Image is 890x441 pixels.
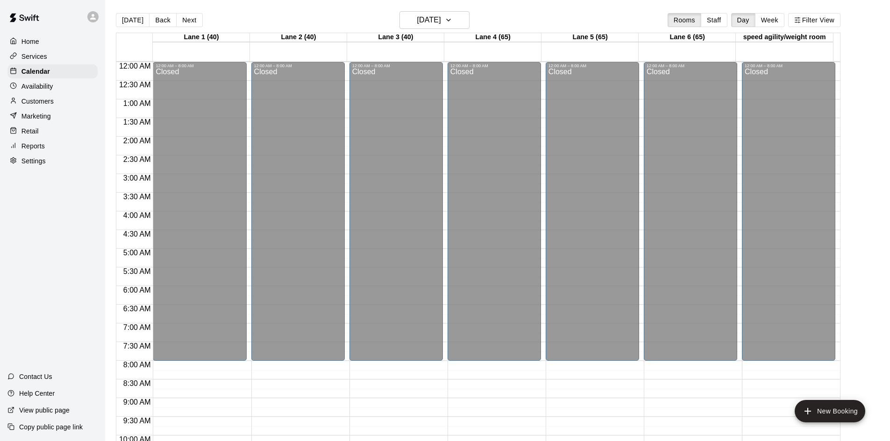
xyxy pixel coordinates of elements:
[121,193,153,201] span: 3:30 AM
[448,62,541,361] div: 12:00 AM – 8:00 AM: Closed
[121,174,153,182] span: 3:00 AM
[176,13,202,27] button: Next
[7,79,98,93] a: Availability
[736,33,833,42] div: speed agility/weight room
[731,13,755,27] button: Day
[117,62,153,70] span: 12:00 AM
[450,63,538,68] div: 12:00 AM – 8:00 AM
[121,305,153,313] span: 6:30 AM
[117,81,153,89] span: 12:30 AM
[121,379,153,387] span: 8:30 AM
[7,49,98,63] a: Services
[121,286,153,294] span: 6:00 AM
[254,68,342,364] div: Closed
[21,156,46,166] p: Settings
[7,64,98,78] a: Calendar
[153,62,246,361] div: 12:00 AM – 8:00 AM: Closed
[21,97,54,106] p: Customers
[251,62,345,361] div: 12:00 AM – 8:00 AM: Closed
[250,33,347,42] div: Lane 2 (40)
[121,398,153,406] span: 9:00 AM
[121,99,153,107] span: 1:00 AM
[19,422,83,432] p: Copy public page link
[21,141,45,151] p: Reports
[7,35,98,49] a: Home
[668,13,701,27] button: Rooms
[121,211,153,219] span: 4:00 AM
[788,13,840,27] button: Filter View
[153,33,250,42] div: Lane 1 (40)
[121,249,153,257] span: 5:00 AM
[254,63,342,68] div: 12:00 AM – 8:00 AM
[352,63,440,68] div: 12:00 AM – 8:00 AM
[121,323,153,331] span: 7:00 AM
[121,118,153,126] span: 1:30 AM
[121,137,153,145] span: 2:00 AM
[121,155,153,163] span: 2:30 AM
[647,68,734,364] div: Closed
[156,63,243,68] div: 12:00 AM – 8:00 AM
[644,62,737,361] div: 12:00 AM – 8:00 AM: Closed
[795,400,865,422] button: add
[639,33,736,42] div: Lane 6 (65)
[647,63,734,68] div: 12:00 AM – 8:00 AM
[121,342,153,350] span: 7:30 AM
[7,94,98,108] a: Customers
[19,389,55,398] p: Help Center
[541,33,639,42] div: Lane 5 (65)
[21,126,39,136] p: Retail
[349,62,443,361] div: 12:00 AM – 8:00 AM: Closed
[399,11,470,29] button: [DATE]
[347,33,444,42] div: Lane 3 (40)
[444,33,541,42] div: Lane 4 (65)
[21,52,47,61] p: Services
[21,82,53,91] p: Availability
[7,124,98,138] a: Retail
[450,68,538,364] div: Closed
[548,63,636,68] div: 12:00 AM – 8:00 AM
[417,14,441,27] h6: [DATE]
[19,372,52,381] p: Contact Us
[7,154,98,168] a: Settings
[21,67,50,76] p: Calendar
[121,267,153,275] span: 5:30 AM
[121,230,153,238] span: 4:30 AM
[121,361,153,369] span: 8:00 AM
[745,68,833,364] div: Closed
[21,37,39,46] p: Home
[745,63,833,68] div: 12:00 AM – 8:00 AM
[742,62,835,361] div: 12:00 AM – 8:00 AM: Closed
[21,112,51,121] p: Marketing
[546,62,639,361] div: 12:00 AM – 8:00 AM: Closed
[755,13,784,27] button: Week
[121,417,153,425] span: 9:30 AM
[701,13,727,27] button: Staff
[156,68,243,364] div: Closed
[7,139,98,153] a: Reports
[19,406,70,415] p: View public page
[7,109,98,123] a: Marketing
[352,68,440,364] div: Closed
[548,68,636,364] div: Closed
[116,13,150,27] button: [DATE]
[149,13,177,27] button: Back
